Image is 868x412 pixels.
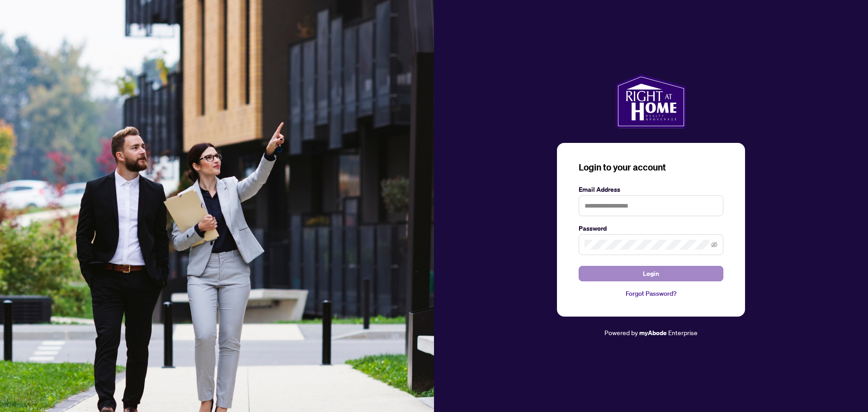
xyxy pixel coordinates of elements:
[604,328,638,336] span: Powered by
[579,266,723,281] button: Login
[668,328,698,336] span: Enterprise
[579,289,723,298] a: Forgot Password?
[616,74,686,128] img: ma-logo
[643,266,659,281] span: Login
[579,223,723,233] label: Password
[579,161,723,174] h3: Login to your account
[579,185,723,194] label: Email Address
[711,242,717,248] span: eye-invisible
[639,328,667,338] a: myAbode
